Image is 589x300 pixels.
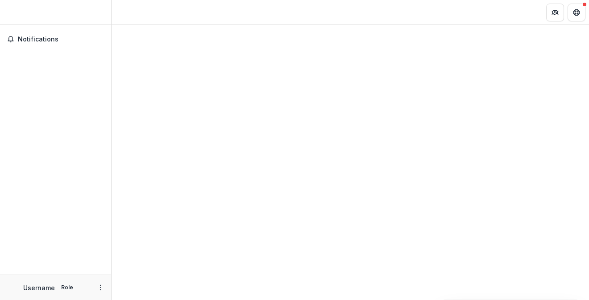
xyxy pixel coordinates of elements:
[18,36,104,43] span: Notifications
[58,284,76,292] p: Role
[568,4,585,21] button: Get Help
[95,282,106,293] button: More
[23,283,55,292] p: Username
[4,32,108,46] button: Notifications
[546,4,564,21] button: Partners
